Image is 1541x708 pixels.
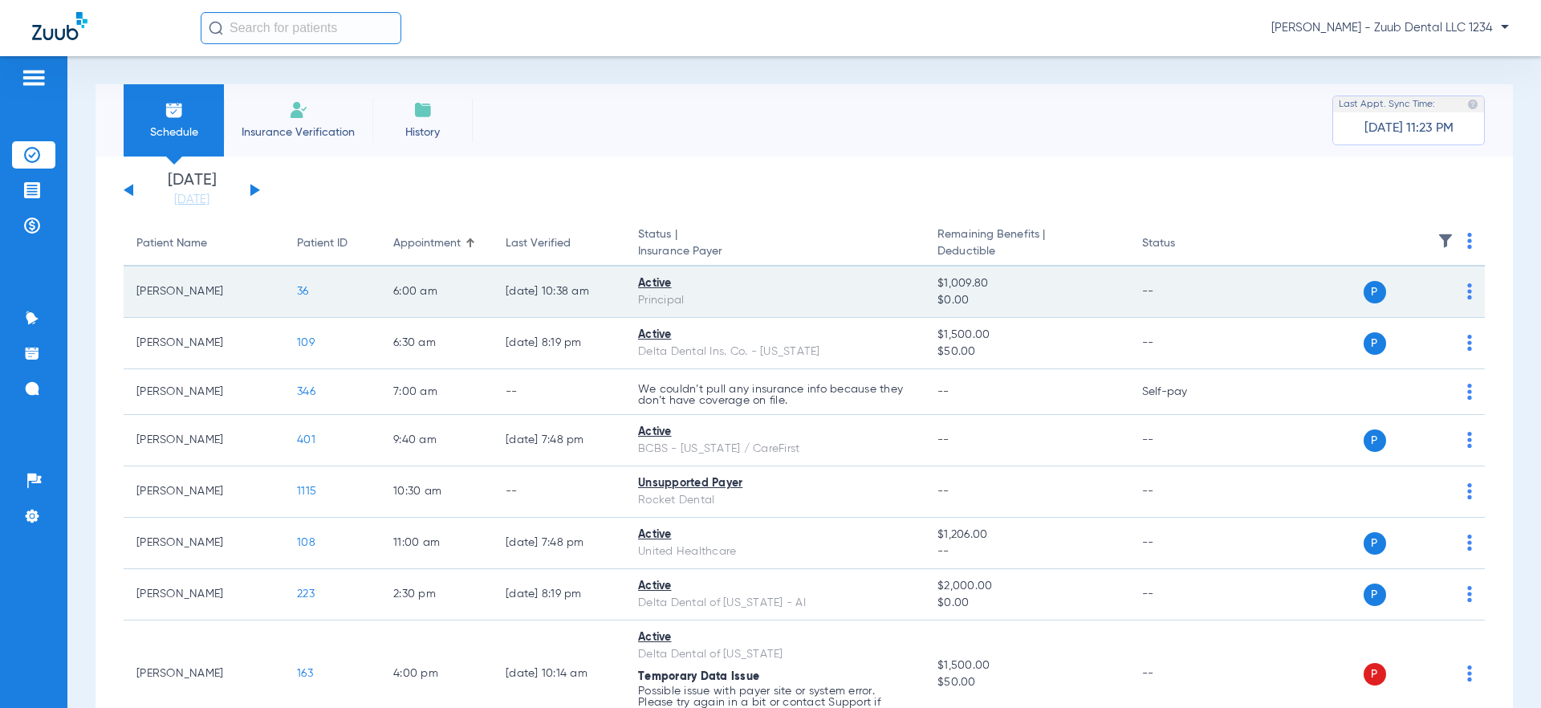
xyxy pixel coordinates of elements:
[638,243,912,260] span: Insurance Payer
[124,415,284,466] td: [PERSON_NAME]
[1437,233,1454,249] img: filter.svg
[297,235,368,252] div: Patient ID
[1339,96,1435,112] span: Last Appt. Sync Time:
[638,543,912,560] div: United Healthcare
[937,344,1116,360] span: $50.00
[380,466,493,518] td: 10:30 AM
[638,344,912,360] div: Delta Dental Ins. Co. - [US_STATE]
[380,415,493,466] td: 9:40 AM
[925,222,1128,267] th: Remaining Benefits |
[638,578,912,595] div: Active
[493,569,625,621] td: [DATE] 8:19 PM
[236,124,360,140] span: Insurance Verification
[1467,99,1478,110] img: last sync help info
[493,267,625,318] td: [DATE] 10:38 AM
[384,124,461,140] span: History
[413,100,433,120] img: History
[638,327,912,344] div: Active
[1467,384,1472,400] img: group-dot-blue.svg
[638,646,912,663] div: Delta Dental of [US_STATE]
[124,318,284,369] td: [PERSON_NAME]
[493,318,625,369] td: [DATE] 8:19 PM
[506,235,571,252] div: Last Verified
[209,21,223,35] img: Search Icon
[937,275,1116,292] span: $1,009.80
[638,629,912,646] div: Active
[297,537,315,548] span: 108
[32,12,87,40] img: Zuub Logo
[937,578,1116,595] span: $2,000.00
[1467,432,1472,448] img: group-dot-blue.svg
[380,369,493,415] td: 7:00 AM
[937,527,1116,543] span: $1,206.00
[625,222,925,267] th: Status |
[937,243,1116,260] span: Deductible
[638,275,912,292] div: Active
[124,518,284,569] td: [PERSON_NAME]
[1467,335,1472,351] img: group-dot-blue.svg
[937,674,1116,691] span: $50.00
[1364,281,1386,303] span: P
[506,235,612,252] div: Last Verified
[493,415,625,466] td: [DATE] 7:48 PM
[1467,535,1472,551] img: group-dot-blue.svg
[937,543,1116,560] span: --
[124,466,284,518] td: [PERSON_NAME]
[937,386,949,397] span: --
[638,441,912,458] div: BCBS - [US_STATE] / CareFirst
[297,337,315,348] span: 109
[165,100,184,120] img: Schedule
[1129,518,1238,569] td: --
[1364,663,1386,686] span: P
[638,671,759,682] span: Temporary Data Issue
[1364,532,1386,555] span: P
[144,173,240,208] li: [DATE]
[136,124,212,140] span: Schedule
[297,434,315,446] span: 401
[1129,415,1238,466] td: --
[937,486,949,497] span: --
[124,569,284,621] td: [PERSON_NAME]
[493,466,625,518] td: --
[1271,20,1509,36] span: [PERSON_NAME] - Zuub Dental LLC 1234
[1364,429,1386,452] span: P
[1467,586,1472,602] img: group-dot-blue.svg
[638,475,912,492] div: Unsupported Payer
[638,492,912,509] div: Rocket Dental
[493,518,625,569] td: [DATE] 7:48 PM
[297,286,309,297] span: 36
[638,384,912,406] p: We couldn’t pull any insurance info because they don’t have coverage on file.
[638,292,912,309] div: Principal
[937,327,1116,344] span: $1,500.00
[297,486,316,497] span: 1115
[393,235,480,252] div: Appointment
[289,100,308,120] img: Manual Insurance Verification
[638,595,912,612] div: Delta Dental of [US_STATE] - AI
[1467,233,1472,249] img: group-dot-blue.svg
[380,518,493,569] td: 11:00 AM
[1129,267,1238,318] td: --
[638,527,912,543] div: Active
[380,267,493,318] td: 6:00 AM
[937,657,1116,674] span: $1,500.00
[380,569,493,621] td: 2:30 PM
[144,192,240,208] a: [DATE]
[1129,369,1238,415] td: Self-pay
[1129,569,1238,621] td: --
[21,68,47,87] img: hamburger-icon
[393,235,461,252] div: Appointment
[136,235,207,252] div: Patient Name
[136,235,271,252] div: Patient Name
[1467,283,1472,299] img: group-dot-blue.svg
[380,318,493,369] td: 6:30 AM
[1364,584,1386,606] span: P
[1129,466,1238,518] td: --
[1364,120,1454,136] span: [DATE] 11:23 PM
[1467,483,1472,499] img: group-dot-blue.svg
[1129,222,1238,267] th: Status
[1461,631,1541,708] iframe: Chat Widget
[297,386,315,397] span: 346
[297,668,313,679] span: 163
[937,595,1116,612] span: $0.00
